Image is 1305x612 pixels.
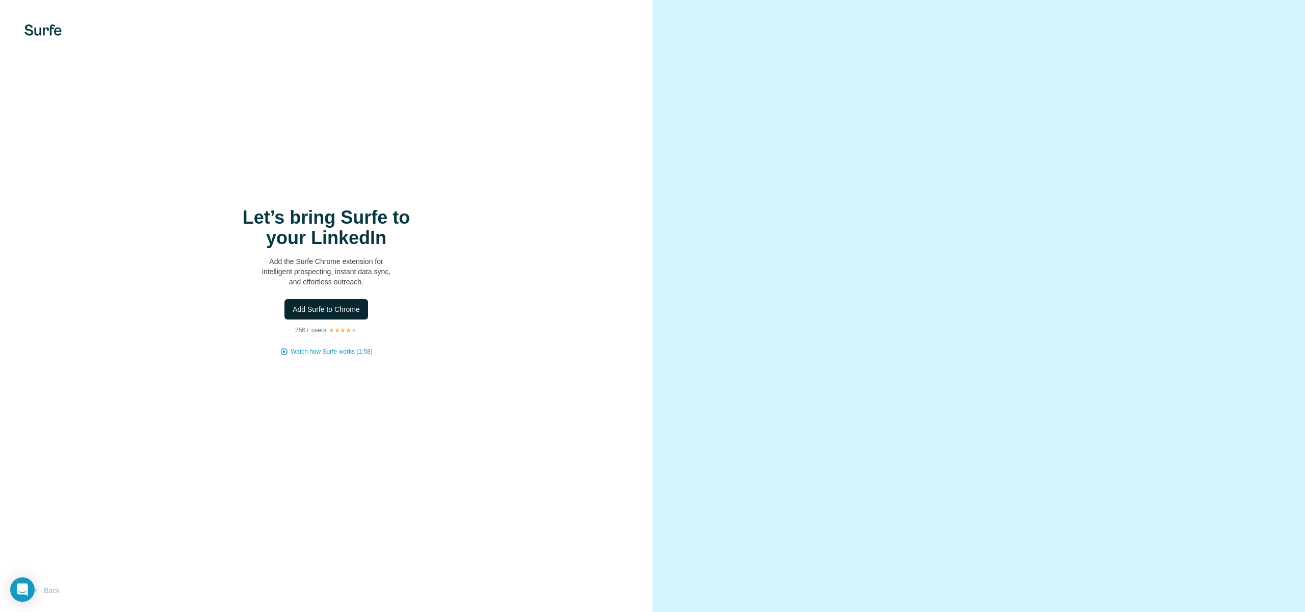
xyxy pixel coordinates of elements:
[224,207,428,248] h1: Let’s bring Surfe to your LinkedIn
[295,326,326,335] p: 25K+ users
[293,304,360,314] span: Add Surfe to Chrome
[24,581,67,600] button: Back
[328,327,357,333] img: Rating Stars
[24,24,62,36] img: Surfe's logo
[284,299,368,320] button: Add Surfe to Chrome
[291,347,372,356] button: Watch how Surfe works (1:58)
[10,577,35,602] div: Open Intercom Messenger
[224,256,428,287] p: Add the Surfe Chrome extension for intelligent prospecting, instant data sync, and effortless out...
